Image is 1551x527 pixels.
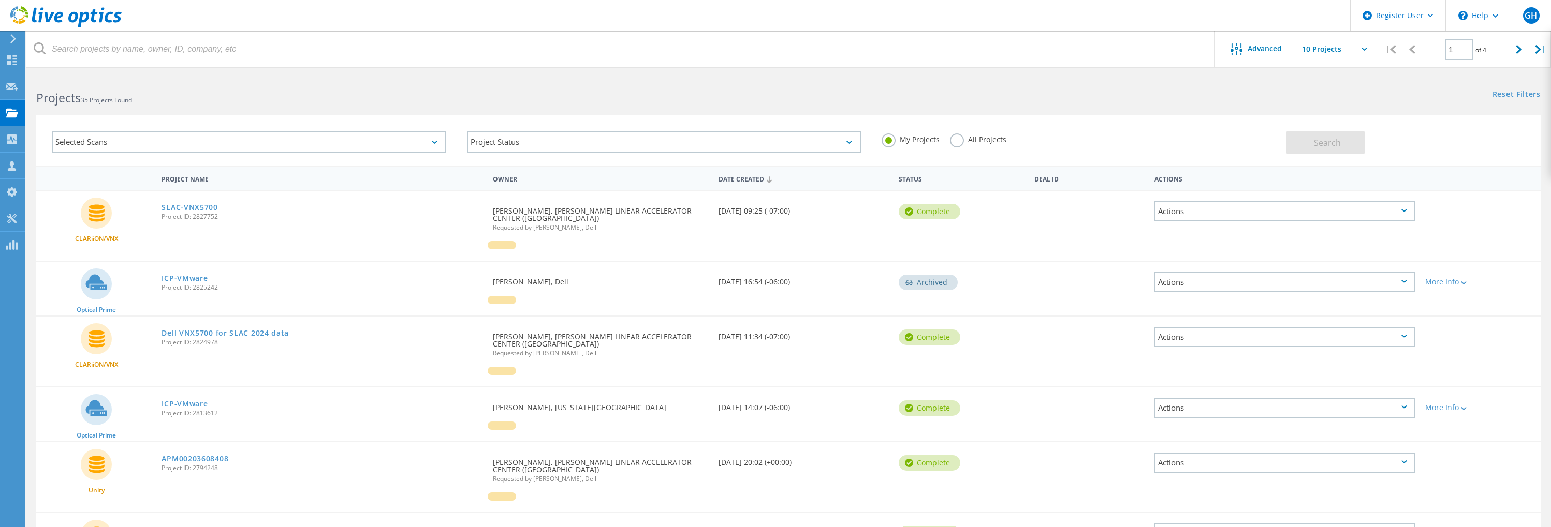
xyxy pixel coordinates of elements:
[162,465,482,471] span: Project ID: 2794248
[1149,169,1420,188] div: Actions
[1314,137,1341,148] span: Search
[899,275,958,290] div: Archived
[488,169,713,188] div: Owner
[52,131,446,153] div: Selected Scans
[488,191,713,241] div: [PERSON_NAME], [PERSON_NAME] LINEAR ACCELERATOR CENTER ([GEOGRAPHIC_DATA])
[488,262,713,296] div: [PERSON_NAME], Dell
[162,455,228,462] a: APM00203608408
[162,275,208,282] a: ICP-VMware
[162,410,482,416] span: Project ID: 2813612
[162,284,482,291] span: Project ID: 2825242
[713,387,894,421] div: [DATE] 14:07 (-06:00)
[713,317,894,351] div: [DATE] 11:34 (-07:00)
[713,262,894,296] div: [DATE] 16:54 (-06:00)
[1425,404,1535,411] div: More Info
[493,224,708,231] span: Requested by [PERSON_NAME], Dell
[950,133,1006,143] label: All Projects
[89,487,105,493] span: Unity
[488,387,713,421] div: [PERSON_NAME], [US_STATE][GEOGRAPHIC_DATA]
[1154,453,1415,473] div: Actions
[81,96,132,104] span: 35 Projects Found
[713,169,894,188] div: Date Created
[894,169,1029,188] div: Status
[162,204,217,211] a: SLAC-VNX5700
[10,22,122,29] a: Live Optics Dashboard
[162,329,289,337] a: Dell VNX5700 for SLAC 2024 data
[493,476,708,482] span: Requested by [PERSON_NAME], Dell
[1425,278,1535,285] div: More Info
[899,400,960,416] div: Complete
[899,329,960,345] div: Complete
[1380,31,1401,68] div: |
[26,31,1215,67] input: Search projects by name, owner, ID, company, etc
[1154,272,1415,292] div: Actions
[1525,11,1537,20] span: GH
[162,400,208,408] a: ICP-VMware
[1154,327,1415,347] div: Actions
[488,442,713,492] div: [PERSON_NAME], [PERSON_NAME] LINEAR ACCELERATOR CENTER ([GEOGRAPHIC_DATA])
[882,133,940,143] label: My Projects
[156,169,487,188] div: Project Name
[162,214,482,220] span: Project ID: 2827752
[1029,169,1149,188] div: Deal Id
[1493,91,1541,99] a: Reset Filters
[1248,45,1282,52] span: Advanced
[1154,398,1415,418] div: Actions
[1154,201,1415,221] div: Actions
[36,89,81,106] b: Projects
[1530,31,1551,68] div: |
[77,432,116,439] span: Optical Prime
[467,131,861,153] div: Project Status
[488,317,713,367] div: [PERSON_NAME], [PERSON_NAME] LINEAR ACCELERATOR CENTER ([GEOGRAPHIC_DATA])
[1286,131,1365,154] button: Search
[75,362,118,368] span: CLARiiON/VNX
[1458,11,1468,20] svg: \n
[493,350,708,356] span: Requested by [PERSON_NAME], Dell
[713,442,894,476] div: [DATE] 20:02 (+00:00)
[77,307,116,313] span: Optical Prime
[75,236,118,242] span: CLARiiON/VNX
[899,455,960,471] div: Complete
[162,339,482,345] span: Project ID: 2824978
[713,191,894,225] div: [DATE] 09:25 (-07:00)
[899,204,960,219] div: Complete
[1475,46,1486,54] span: of 4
